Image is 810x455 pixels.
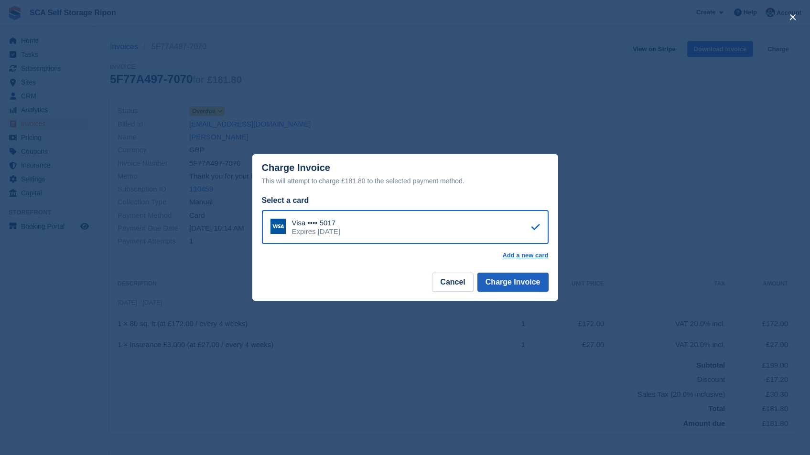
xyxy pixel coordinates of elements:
[262,195,549,206] div: Select a card
[785,10,800,25] button: close
[262,175,549,187] div: This will attempt to charge £181.80 to the selected payment method.
[432,273,473,292] button: Cancel
[502,252,548,259] a: Add a new card
[270,219,286,234] img: Visa Logo
[477,273,549,292] button: Charge Invoice
[262,162,549,187] div: Charge Invoice
[292,227,340,236] div: Expires [DATE]
[292,219,340,227] div: Visa •••• 5017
